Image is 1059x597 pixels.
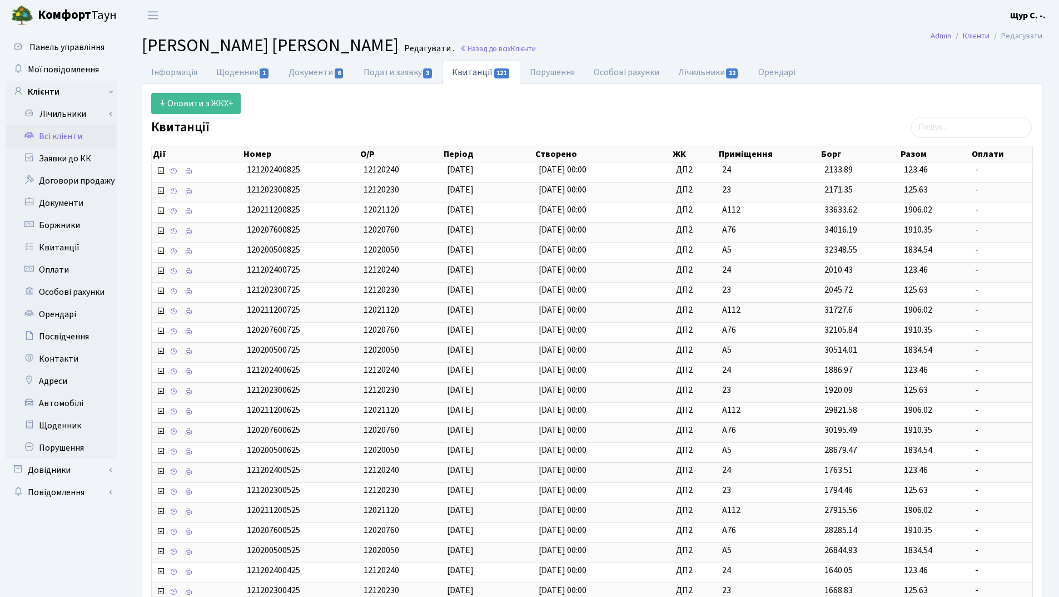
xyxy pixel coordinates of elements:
span: ДП2 [676,264,714,277]
span: 1640.05 [824,564,853,576]
span: - [975,344,1028,357]
span: 121202300525 [247,484,300,496]
span: 121 [494,68,510,78]
span: 31727.6 [824,304,853,316]
span: 120211200825 [247,204,300,216]
span: 125.63 [904,284,928,296]
a: Порушення [6,437,117,459]
a: Адреси [6,370,117,392]
th: О/Р [359,146,443,162]
span: 125.63 [904,184,928,196]
span: 121202300425 [247,584,300,596]
span: [DATE] 00:00 [539,164,586,176]
span: 123.46 [904,564,928,576]
span: 12021120 [364,404,399,416]
span: 121202300825 [247,184,300,196]
span: 12020760 [364,324,399,336]
span: 1920.09 [824,384,853,396]
span: 1834.54 [904,444,932,456]
span: - [975,364,1028,377]
a: Щур С. -. [1010,9,1046,22]
span: 121202400825 [247,164,300,176]
span: 30195.49 [824,424,857,436]
span: [DATE] 00:00 [539,204,586,216]
span: 24 [722,264,816,277]
th: Приміщення [718,146,820,162]
span: 32348.55 [824,244,857,256]
th: Борг [820,146,899,162]
span: [DATE] 00:00 [539,384,586,396]
span: А5 [722,544,816,557]
span: [DATE] [447,424,474,436]
a: Документи [6,192,117,214]
span: 24 [722,464,816,477]
span: 1910.35 [904,224,932,236]
span: 12120240 [364,564,399,576]
a: Мої повідомлення [6,58,117,81]
span: - [975,484,1028,497]
span: ДП2 [676,344,714,357]
span: [DATE] 00:00 [539,284,586,296]
span: 120207600725 [247,324,300,336]
span: - [975,304,1028,317]
span: [DATE] [447,504,474,516]
span: 1910.35 [904,424,932,436]
th: Оплати [971,146,1032,162]
span: 12021120 [364,204,399,216]
span: 12120230 [364,484,399,496]
span: 123.46 [904,164,928,176]
span: [DATE] 00:00 [539,404,586,416]
span: 24 [722,364,816,377]
span: 1 [260,68,269,78]
span: [DATE] 00:00 [539,244,586,256]
span: ДП2 [676,484,714,497]
span: - [975,284,1028,297]
span: ДП2 [676,204,714,216]
span: [DATE] [447,524,474,536]
span: 33633.62 [824,204,857,216]
span: 23 [722,384,816,397]
span: [DATE] 00:00 [539,224,586,236]
span: 23 [722,284,816,297]
a: Довідники [6,459,117,481]
span: ДП2 [676,244,714,256]
span: 2171.35 [824,184,853,196]
span: [DATE] 00:00 [539,504,586,516]
span: 28285.14 [824,524,857,536]
th: ЖК [672,146,718,162]
span: [DATE] [447,324,474,336]
span: ДП2 [676,364,714,377]
span: 1886.97 [824,364,853,376]
span: А76 [722,424,816,437]
a: Посвідчення [6,325,117,348]
span: 120211200625 [247,404,300,416]
span: 120211200525 [247,504,300,516]
span: 1906.02 [904,504,932,516]
span: 123.46 [904,264,928,276]
span: ДП2 [676,164,714,176]
span: [DATE] [447,564,474,576]
span: 121202400625 [247,364,300,376]
a: Інформація [142,61,207,84]
th: Створено [534,146,671,162]
span: [DATE] [447,384,474,396]
span: 12020050 [364,544,399,556]
span: - [975,384,1028,397]
a: Клієнти [963,30,990,42]
span: 120200500825 [247,244,300,256]
span: [DATE] [447,404,474,416]
a: Клієнти [6,81,117,103]
span: [DATE] [447,364,474,376]
a: Боржники [6,214,117,236]
span: 23 [722,484,816,497]
span: - [975,164,1028,176]
span: [DATE] [447,244,474,256]
span: - [975,524,1028,537]
span: - [975,504,1028,517]
label: Квитанції [151,120,210,136]
small: Редагувати . [402,43,454,54]
span: 29821.58 [824,404,857,416]
span: - [975,244,1028,256]
span: 12021120 [364,504,399,516]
